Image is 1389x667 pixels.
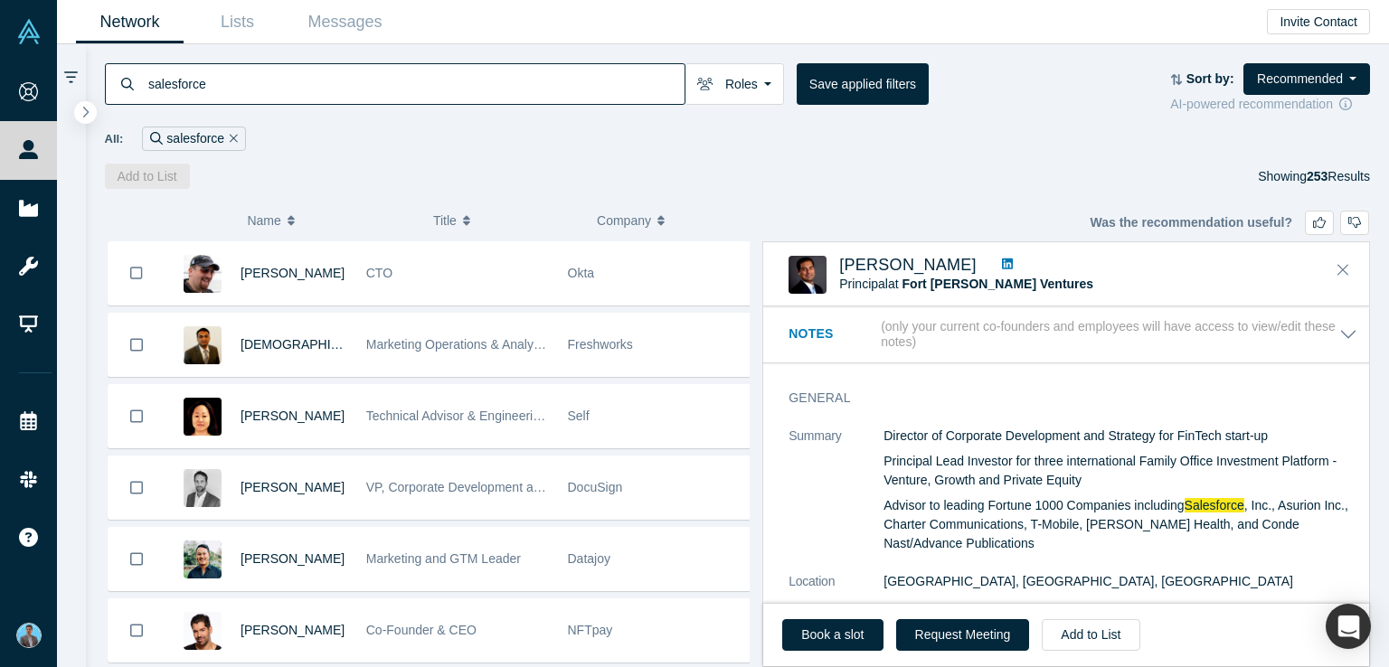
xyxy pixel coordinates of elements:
span: Name [247,202,280,240]
span: Co-Founder & CEO [366,623,477,637]
a: Network [76,1,184,43]
span: Results [1307,169,1370,183]
div: Showing [1258,164,1370,189]
span: VP, Corporate Development and DocuSign Ventures [366,480,659,494]
button: Bookmark [109,456,165,519]
span: Self [568,409,590,423]
button: Company [597,202,742,240]
img: Alchemist Vault Logo [16,19,42,44]
span: NFTpay [568,623,613,637]
div: AI-powered recommendation [1170,95,1370,114]
button: Add to List [1042,619,1139,651]
strong: 253 [1307,169,1328,183]
button: Bookmark [109,528,165,590]
h3: General [789,389,1332,408]
img: Venkata (Sai Krishna) Gudladona's Profile Image [184,326,222,364]
h3: Notes [789,324,877,343]
img: Michael Krilivsky's Profile Image [184,612,222,650]
span: Salesforce [1185,498,1244,512]
a: Book a slot [782,619,883,651]
strong: Sort by: [1186,71,1234,86]
img: Ratan Singh's Profile Image [789,256,827,294]
button: Title [433,202,578,240]
span: Marketing and GTM Leader [366,551,521,566]
button: Save applied filters [797,63,929,105]
span: CTO [366,266,392,280]
span: Technical Advisor & Engineering Mentor [366,409,590,423]
button: Close [1329,256,1356,285]
button: Request Meeting [896,619,1030,651]
img: Steven Tamm's Profile Image [184,255,222,293]
a: Lists [184,1,291,43]
span: Datajoy [568,551,610,566]
a: [DEMOGRAPHIC_DATA] ([PERSON_NAME]) Gudladona [241,337,563,352]
a: [PERSON_NAME] [241,409,345,423]
div: salesforce [142,127,245,151]
span: DocuSign [568,480,623,494]
button: Recommended [1243,63,1370,95]
input: Search by name, title, company, summary, expertise, investment criteria or topics of focus [146,62,685,105]
button: Name [247,202,414,240]
p: Director of Corporate Development and Strategy for FinTech start-up [883,427,1357,446]
div: Was the recommendation useful? [1090,211,1369,235]
a: [PERSON_NAME] [241,266,345,280]
span: All: [105,130,124,148]
dt: Summary [789,427,883,572]
a: [PERSON_NAME] [241,551,345,566]
button: Add to List [105,164,190,189]
span: Freshworks [568,337,633,352]
span: Title [433,202,457,240]
span: Principal at [839,277,1093,291]
img: Ei-Nyung Choi's Profile Image [184,398,222,436]
span: Marketing Operations & Analytics [366,337,553,352]
button: Bookmark [109,241,165,305]
a: [PERSON_NAME] [839,256,977,274]
dt: Location [789,572,883,610]
a: [PERSON_NAME] [241,480,345,494]
img: Eric Darwin's Profile Image [184,469,222,507]
span: Okta [568,266,595,280]
p: Advisor to leading Fortune 1000 Companies including , Inc., Asurion Inc., Charter Communications,... [883,496,1357,553]
button: Bookmark [109,385,165,447]
span: Company [597,202,651,240]
button: Remove Filter [224,128,238,149]
a: Messages [291,1,399,43]
a: Fort [PERSON_NAME] Ventures [902,277,1094,291]
p: Principal Lead Investor for three international Family Office Investment Platform - Venture, Grow... [883,452,1357,490]
img: Akshay Panse's Account [16,623,42,648]
p: (only your current co-founders and employees will have access to view/edit these notes) [881,319,1339,350]
button: Bookmark [109,599,165,662]
button: Invite Contact [1267,9,1370,34]
img: Nelson Haung's Profile Image [184,540,222,578]
button: Roles [685,63,784,105]
dd: [GEOGRAPHIC_DATA], [GEOGRAPHIC_DATA], [GEOGRAPHIC_DATA] [883,572,1357,591]
button: Notes (only your current co-founders and employees will have access to view/edit these notes) [789,319,1357,350]
a: [PERSON_NAME] [241,623,345,637]
button: Bookmark [109,314,165,376]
